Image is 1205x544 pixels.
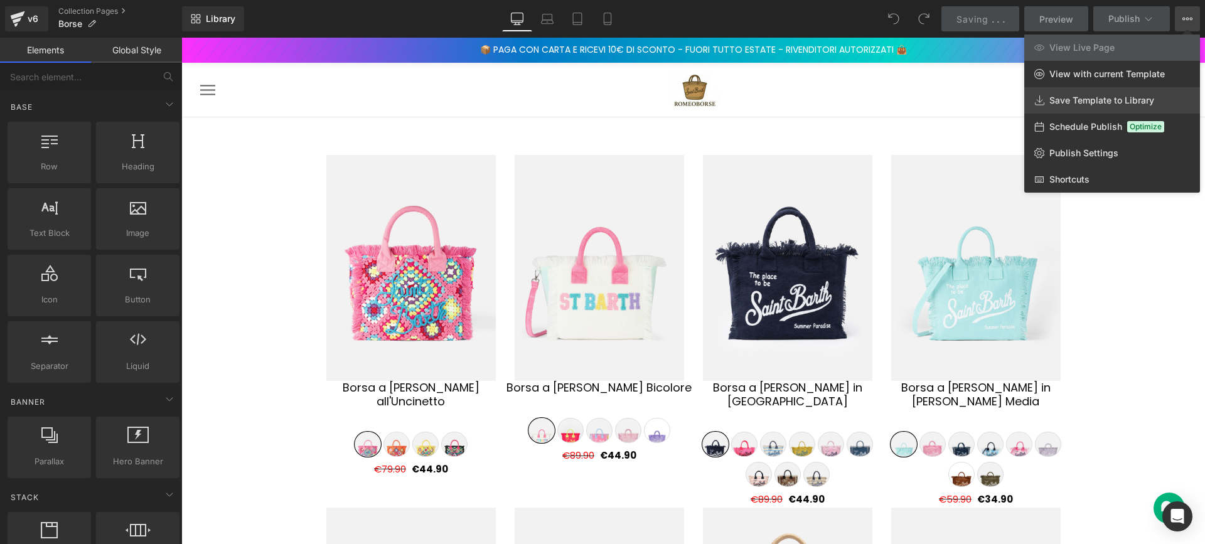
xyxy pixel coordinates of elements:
span: Heading [100,160,176,173]
span: €89.90 [569,455,601,468]
span: €89.90 [381,411,413,424]
span: Optimize [1127,121,1164,132]
span: Image [100,227,176,240]
span: Schedule Publish [1049,121,1122,132]
span: View Live Page [1049,42,1115,53]
a: v6 [5,6,48,31]
a: Collection Pages [58,6,182,16]
a: Borsa a [PERSON_NAME] in [GEOGRAPHIC_DATA] [512,343,700,370]
span: €79.90 [193,425,225,438]
span: Parallax [11,455,87,468]
a: Borsa a [PERSON_NAME] in [PERSON_NAME] Media [700,343,889,370]
span: Base [9,101,34,113]
img: Borsa a Spalla all'Uncinetto [145,117,314,343]
span: Save Template to Library [1049,95,1154,106]
img: Romeoborse [488,36,538,68]
span: Preview [1039,13,1073,26]
span: Library [206,13,235,24]
a: Preview [1024,6,1088,31]
span: View with current Template [1049,68,1165,80]
span: €44.90 [230,424,267,440]
span: Liquid [100,360,176,373]
a: Apri carrello [993,45,1005,60]
div: v6 [25,11,41,27]
div: Open Intercom Messenger [1162,501,1192,531]
a: Tablet [562,6,592,31]
span: Hero Banner [100,455,176,468]
span: Stack [9,491,40,503]
span: Publish [1108,14,1140,24]
a: New Library [182,6,244,31]
button: Redo [911,6,936,31]
div: 📦 PAGA CON CARTA E RICEVI 10€ DI SCONTO - FUORI TUTTO ESTATE - RIVENDITORI AUTORIZZATI 👜 [291,3,732,22]
span: Borse [58,19,82,29]
span: Separator [11,360,87,373]
a: Laptop [532,6,562,31]
img: Borsa a Spalla in Cotone Media [710,117,879,343]
button: Undo [881,6,906,31]
span: Icon [11,293,87,306]
span: Shortcuts [1049,174,1090,185]
span: €34.90 [796,454,832,470]
span: Text Block [11,227,87,240]
span: Publish Settings [1049,147,1118,159]
span: €59.90 [758,455,790,468]
span: Banner [9,396,46,408]
a: Global Style [91,38,182,63]
span: Saving [956,14,988,24]
a: Desktop [502,6,532,31]
span: . [992,14,994,24]
img: Borsa a Spalla in Cotone [522,117,691,343]
a: Borsa a [PERSON_NAME] Bicolore [325,343,510,357]
button: View Live PageView with current TemplateSave Template to LibrarySchedule PublishOptimizePublish S... [1175,6,1200,31]
span: €44.90 [607,454,643,470]
button: Publish [1093,6,1170,31]
span: €44.90 [419,410,455,426]
a: Mobile [592,6,623,31]
span: Button [100,293,176,306]
img: Borsa a Spalla Bicolore [333,117,503,343]
a: Borsa a [PERSON_NAME] all'Uncinetto [136,343,324,370]
span: Row [11,160,87,173]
